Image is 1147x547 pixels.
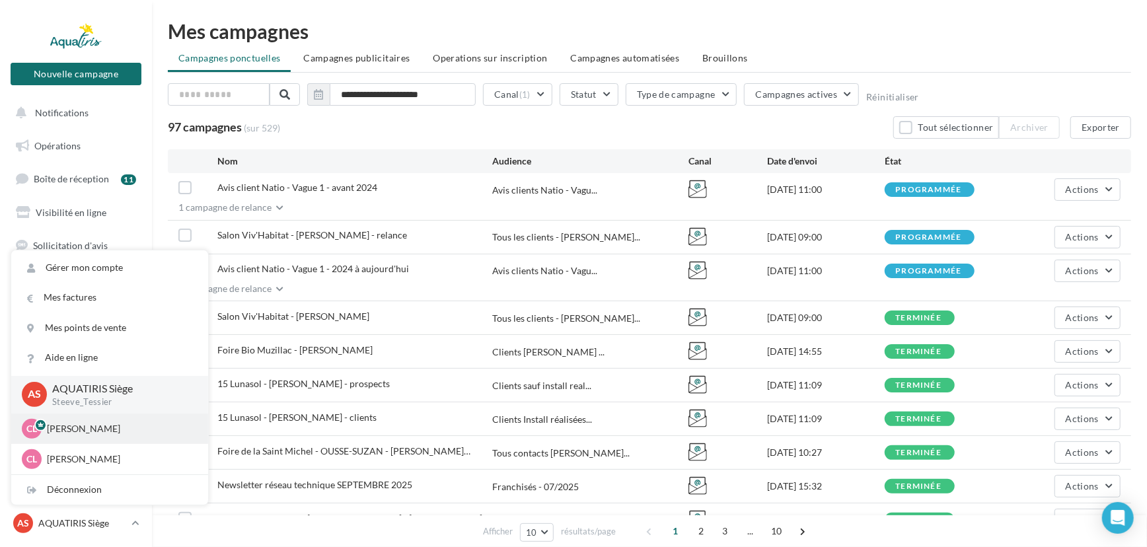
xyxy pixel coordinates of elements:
[1066,312,1099,323] span: Actions
[303,52,410,63] span: Campagnes publicitaires
[492,379,591,392] span: Clients sauf install real...
[893,116,999,139] button: Tout sélectionner
[767,513,885,527] div: [DATE] 15:27
[1054,260,1121,282] button: Actions
[8,132,144,160] a: Opérations
[1054,475,1121,497] button: Actions
[895,347,942,356] div: terminée
[8,297,144,325] a: Contacts
[8,330,144,358] a: Médiathèque
[11,283,208,312] a: Mes factures
[1066,231,1099,242] span: Actions
[8,264,144,292] a: Campagnes
[11,511,141,536] a: AS AQUATIRIS Siège
[1066,346,1099,357] span: Actions
[168,201,272,214] div: 1 campagne de relance
[17,517,29,530] span: AS
[1054,178,1121,201] button: Actions
[492,184,597,197] span: Avis clients Natio - Vagu...
[26,422,37,435] span: CL
[217,412,377,423] span: 15 Lunasol - Caroline BREUGNOT - clients
[767,183,885,196] div: [DATE] 11:00
[11,475,208,505] div: Déconnexion
[483,83,552,106] button: Canal(1)
[895,314,942,322] div: terminée
[1066,514,1099,525] span: Actions
[1054,509,1121,531] button: Actions
[744,83,859,106] button: Campagnes actives
[665,521,686,542] span: 1
[244,122,280,135] span: (sur 529)
[36,207,106,218] span: Visibilité en ligne
[767,446,885,459] div: [DATE] 10:27
[492,480,579,493] div: Franchisés - 07/2025
[217,310,369,322] span: Salon Viv'Habitat - Julien CARON
[11,343,208,373] a: Aide en ligne
[767,345,885,358] div: [DATE] 14:55
[52,381,187,396] p: AQUATIRIS Siège
[433,52,547,63] span: Operations sur inscription
[28,387,41,402] span: AS
[492,155,688,168] div: Audience
[520,523,554,542] button: 10
[690,521,712,542] span: 2
[740,521,761,542] span: ...
[8,99,139,127] button: Notifications
[168,21,1131,41] div: Mes campagnes
[492,264,597,277] span: Avis clients Natio - Vagu...
[217,155,492,168] div: Nom
[714,521,735,542] span: 3
[492,231,640,244] span: Tous les clients - [PERSON_NAME]...
[767,264,885,277] div: [DATE] 11:00
[217,182,377,193] span: Avis client Natio - Vague 1 - avant 2024
[492,513,688,527] div: Critères avancés sélectionnés
[217,263,409,274] span: Avis client Natio - Vague 1 - 2024 à aujourd'hui
[168,120,242,134] span: 97 campagnes
[35,107,89,118] span: Notifications
[755,89,837,100] span: Campagnes actives
[1066,447,1099,458] span: Actions
[217,513,482,524] span: Avis client - Aquatiris Côtes d'Armor Centre - Emmanuelle Cornillet
[217,378,390,389] span: 15 Lunasol - Caroline BREUGNOT - prospects
[492,346,605,359] span: Clients [PERSON_NAME] ...
[519,89,531,100] span: (1)
[217,445,470,456] span: Foire de la Saint Michel - OUSSE-SUZAN - Jean-Christophe CORGIER
[1066,480,1099,492] span: Actions
[1054,374,1121,396] button: Actions
[526,527,537,538] span: 10
[1066,265,1099,276] span: Actions
[1066,379,1099,390] span: Actions
[767,311,885,324] div: [DATE] 09:00
[702,52,748,63] span: Brouillons
[11,313,208,343] a: Mes points de vente
[8,396,144,423] a: Docto'Com
[767,480,885,493] div: [DATE] 15:32
[8,199,144,227] a: Visibilité en ligne
[767,231,885,244] div: [DATE] 09:00
[8,232,144,260] a: Sollicitation d'avis
[895,449,942,457] div: terminée
[561,525,616,538] span: résultats/page
[38,517,126,530] p: AQUATIRIS Siège
[168,201,283,217] button: 1 campagne de relance
[47,422,192,435] p: [PERSON_NAME]
[121,174,136,185] div: 11
[1054,408,1121,430] button: Actions
[767,155,885,168] div: Date d'envoi
[1054,226,1121,248] button: Actions
[8,164,144,193] a: Boîte de réception11
[866,92,919,102] button: Réinitialiser
[767,412,885,425] div: [DATE] 11:09
[168,282,283,298] button: 1 campagne de relance
[895,233,961,242] div: programmée
[217,229,407,240] span: Salon Viv'Habitat - Julien CARON - relance
[11,253,208,283] a: Gérer mon compte
[492,447,630,460] span: Tous contacts [PERSON_NAME]...
[52,396,187,408] p: Steeve_Tessier
[492,312,640,325] span: Tous les clients - [PERSON_NAME]...
[626,83,737,106] button: Type de campagne
[34,140,81,151] span: Opérations
[767,379,885,392] div: [DATE] 11:09
[885,155,1002,168] div: État
[1054,340,1121,363] button: Actions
